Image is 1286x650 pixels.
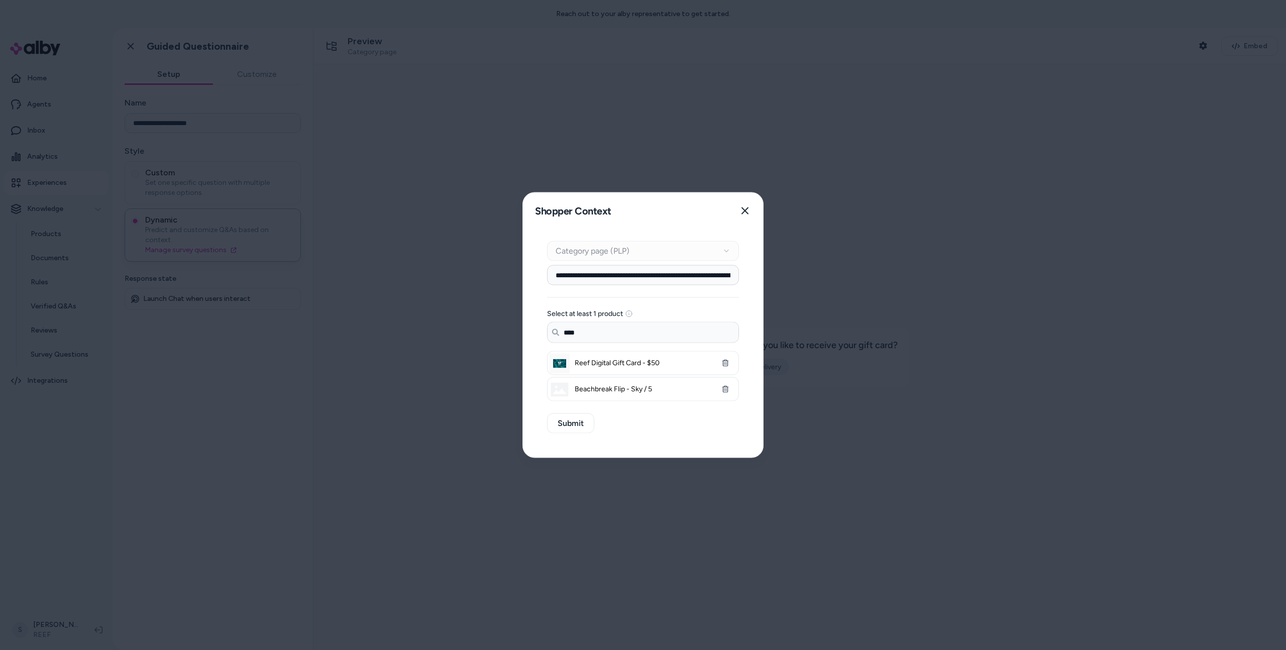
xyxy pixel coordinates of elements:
span: Reef Digital Gift Card - $50 [575,358,711,368]
img: Reef Digital Gift Card - $50 [550,354,570,374]
span: Beachbreak Flip - Sky / 5 [575,384,711,394]
h2: Shopper Context [531,200,611,221]
label: Select at least 1 product [547,310,623,317]
button: Submit [547,413,594,434]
